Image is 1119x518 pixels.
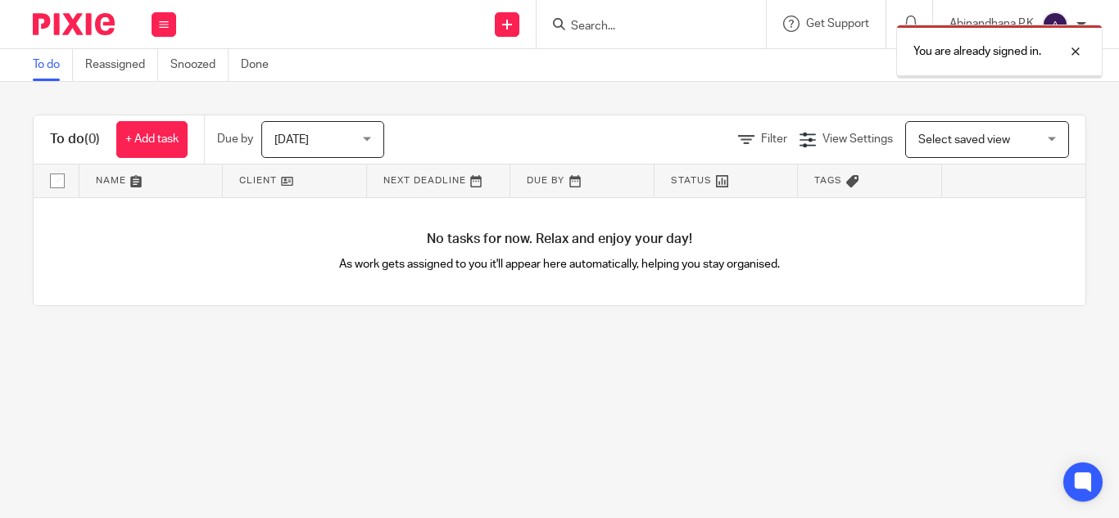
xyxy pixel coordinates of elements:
[822,133,893,145] span: View Settings
[33,49,73,81] a: To do
[913,43,1041,60] p: You are already signed in.
[85,49,158,81] a: Reassigned
[297,256,822,273] p: As work gets assigned to you it'll appear here automatically, helping you stay organised.
[761,133,787,145] span: Filter
[50,131,100,148] h1: To do
[84,133,100,146] span: (0)
[274,134,309,146] span: [DATE]
[33,13,115,35] img: Pixie
[170,49,229,81] a: Snoozed
[34,231,1085,248] h4: No tasks for now. Relax and enjoy your day!
[217,131,253,147] p: Due by
[1042,11,1068,38] img: svg%3E
[241,49,281,81] a: Done
[814,176,842,185] span: Tags
[116,121,188,158] a: + Add task
[918,134,1010,146] span: Select saved view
